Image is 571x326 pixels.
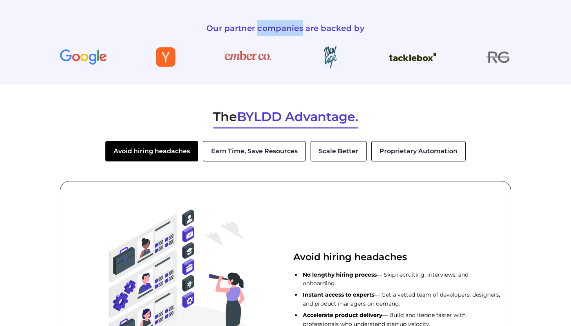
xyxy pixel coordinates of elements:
[203,141,306,161] button: Earn Time, Save Resources
[156,45,175,69] img: Y Combinator
[485,45,511,69] img: RG
[371,141,466,161] button: Proprietary Automation
[389,45,436,69] img: Tacklebox
[301,270,503,288] li: — Skip recruiting, interviews, and onboarding.
[301,290,503,308] li: — Get a vetted team of developers, designers, and product managers on demand.
[303,271,377,278] strong: No lengthy hiring process
[224,45,271,69] img: The Ember Company
[321,45,340,69] img: New Age Capital
[213,108,358,125] h2: The
[303,291,374,298] strong: Instant access to experts
[105,141,198,161] button: Avoid hiring headaches
[60,45,107,69] img: Google for Startups
[293,252,503,263] h2: Avoid hiring headaches
[60,20,511,36] h2: Our partner companies are backed by
[303,312,382,319] strong: Accelerate product delivery
[237,109,358,124] span: BYLDD Advantage.
[311,141,367,161] button: Scale Better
